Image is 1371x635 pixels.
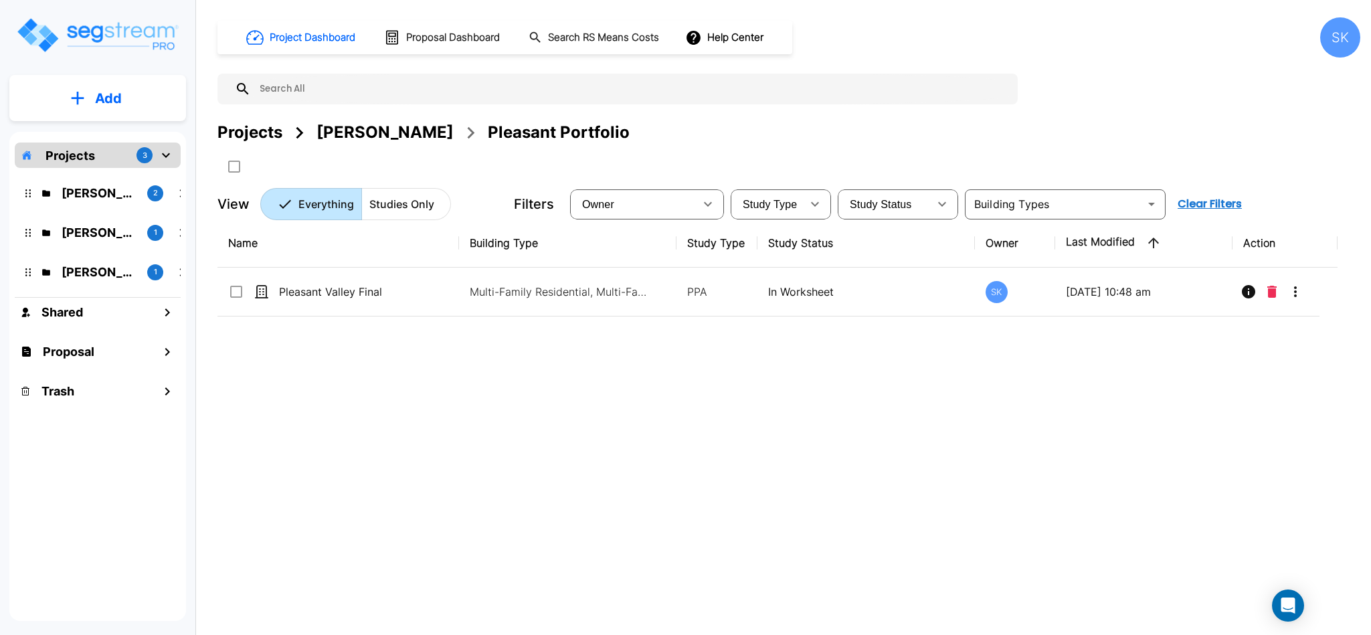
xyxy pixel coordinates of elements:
button: Project Dashboard [241,23,363,52]
button: Add [9,79,186,118]
div: SK [1320,17,1360,58]
div: [PERSON_NAME] [316,120,454,145]
button: Open [1142,195,1161,213]
div: Pleasant Portfolio [488,120,630,145]
span: Study Status [850,199,912,210]
div: Platform [260,188,451,220]
th: Owner [975,219,1055,268]
p: Add [95,88,122,108]
button: Delete [1262,278,1282,305]
p: 1 [154,227,157,238]
p: Filters [514,194,554,214]
h1: Proposal [43,343,94,361]
p: Mendy [62,184,136,202]
button: Proposal Dashboard [379,23,507,52]
button: Info [1235,278,1262,305]
div: Open Intercom Messenger [1272,589,1304,622]
span: Study Type [743,199,797,210]
h1: Project Dashboard [270,30,355,46]
input: Building Types [969,195,1139,213]
th: Building Type [459,219,676,268]
p: [DATE] 10:48 am [1066,284,1222,300]
p: 2 [153,187,158,199]
h1: Search RS Means Costs [548,30,659,46]
input: Search All [251,74,1011,104]
p: Studies Only [369,196,434,212]
p: Pleasant Valley Final [279,284,413,300]
button: Help Center [682,25,769,50]
span: Owner [582,199,614,210]
button: Everything [260,188,362,220]
p: In Worksheet [768,284,964,300]
div: Select [840,185,929,223]
th: Study Status [757,219,975,268]
h1: Shared [41,303,83,321]
button: Clear Filters [1172,191,1247,217]
button: Search RS Means Costs [523,25,666,51]
div: Select [733,185,802,223]
p: 3 [143,150,147,161]
h1: Proposal Dashboard [406,30,500,46]
p: Ari B [62,263,136,281]
th: Study Type [676,219,757,268]
p: Everything [298,196,354,212]
th: Last Modified [1055,219,1232,268]
p: PPA [687,284,746,300]
p: View [217,194,250,214]
th: Name [217,219,459,268]
button: SelectAll [221,153,248,180]
div: SK [986,281,1008,303]
p: 1 [154,266,157,278]
p: Multi-Family Residential, Multi-Family Residential, Multi-Family Residential, Multi-Family Reside... [470,284,650,300]
div: Select [573,185,695,223]
p: Projects [45,147,95,165]
button: More-Options [1282,278,1309,305]
div: Projects [217,120,282,145]
button: Studies Only [361,188,451,220]
p: Wasserman [62,223,136,242]
th: Action [1232,219,1338,268]
h1: Trash [41,382,74,400]
img: Logo [15,16,179,54]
